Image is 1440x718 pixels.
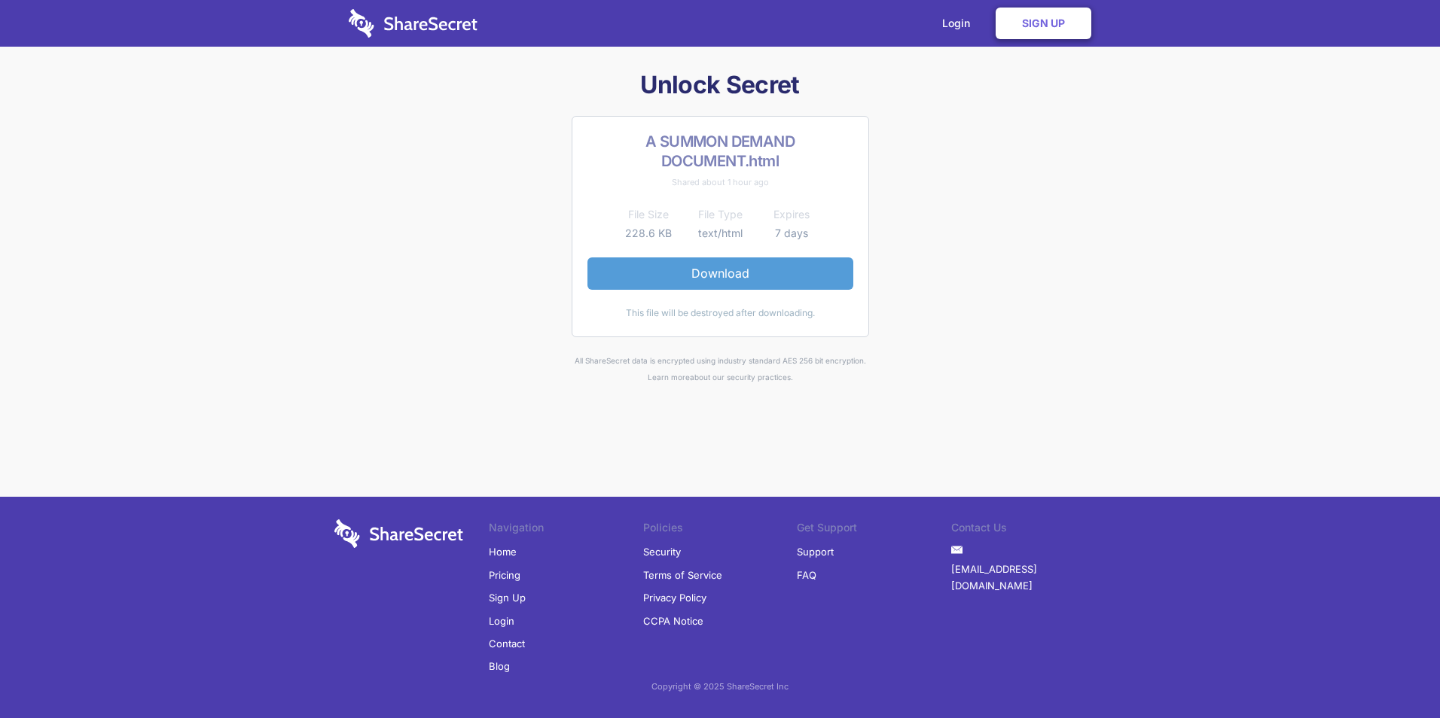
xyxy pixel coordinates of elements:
[613,205,685,224] th: File Size
[489,564,520,586] a: Pricing
[643,564,722,586] a: Terms of Service
[587,257,853,289] a: Download
[797,540,834,563] a: Support
[643,540,681,563] a: Security
[648,373,690,382] a: Learn more
[489,540,517,563] a: Home
[489,632,525,655] a: Contact
[756,205,828,224] th: Expires
[643,610,703,632] a: CCPA Notice
[685,224,756,242] td: text/html
[613,224,685,242] td: 228.6 KB
[643,519,798,540] li: Policies
[951,519,1106,540] li: Contact Us
[587,132,853,171] h2: A SUMMON DEMAND DOCUMENT.html
[951,558,1106,598] a: [EMAIL_ADDRESS][DOMAIN_NAME]
[996,8,1091,39] a: Sign Up
[587,174,853,190] div: Shared about 1 hour ago
[797,564,816,586] a: FAQ
[756,224,828,242] td: 7 days
[328,69,1112,101] h1: Unlock Secret
[489,610,514,632] a: Login
[643,586,706,609] a: Privacy Policy
[489,586,526,609] a: Sign Up
[349,9,477,38] img: logo-wordmark-white-trans-d4663122ce5f474addd5e946df7df03e33cb6a1c49d2221995e7729f52c070b2.svg
[328,352,1112,386] div: All ShareSecret data is encrypted using industry standard AES 256 bit encryption. about our secur...
[334,519,463,548] img: logo-wordmark-white-trans-d4663122ce5f474addd5e946df7df03e33cb6a1c49d2221995e7729f52c070b2.svg
[489,655,510,677] a: Blog
[489,519,643,540] li: Navigation
[797,519,951,540] li: Get Support
[685,205,756,224] th: File Type
[587,305,853,321] div: This file will be destroyed after downloading.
